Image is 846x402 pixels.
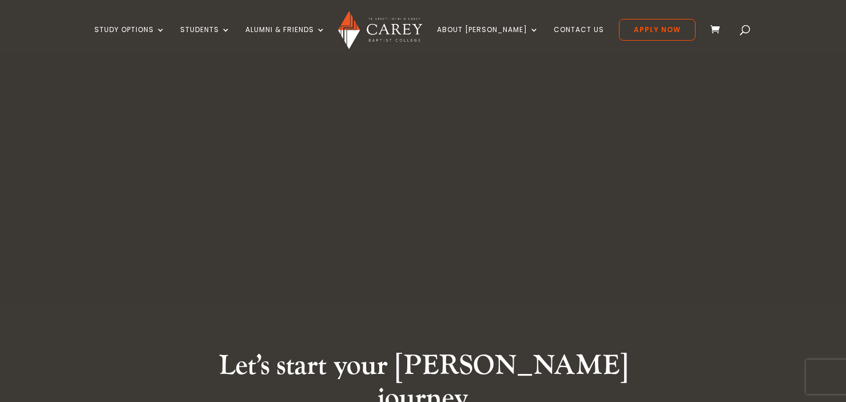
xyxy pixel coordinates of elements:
[619,19,696,41] a: Apply Now
[245,26,325,53] a: Alumni & Friends
[180,26,231,53] a: Students
[338,11,422,49] img: Carey Baptist College
[437,26,539,53] a: About [PERSON_NAME]
[94,26,165,53] a: Study Options
[554,26,604,53] a: Contact Us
